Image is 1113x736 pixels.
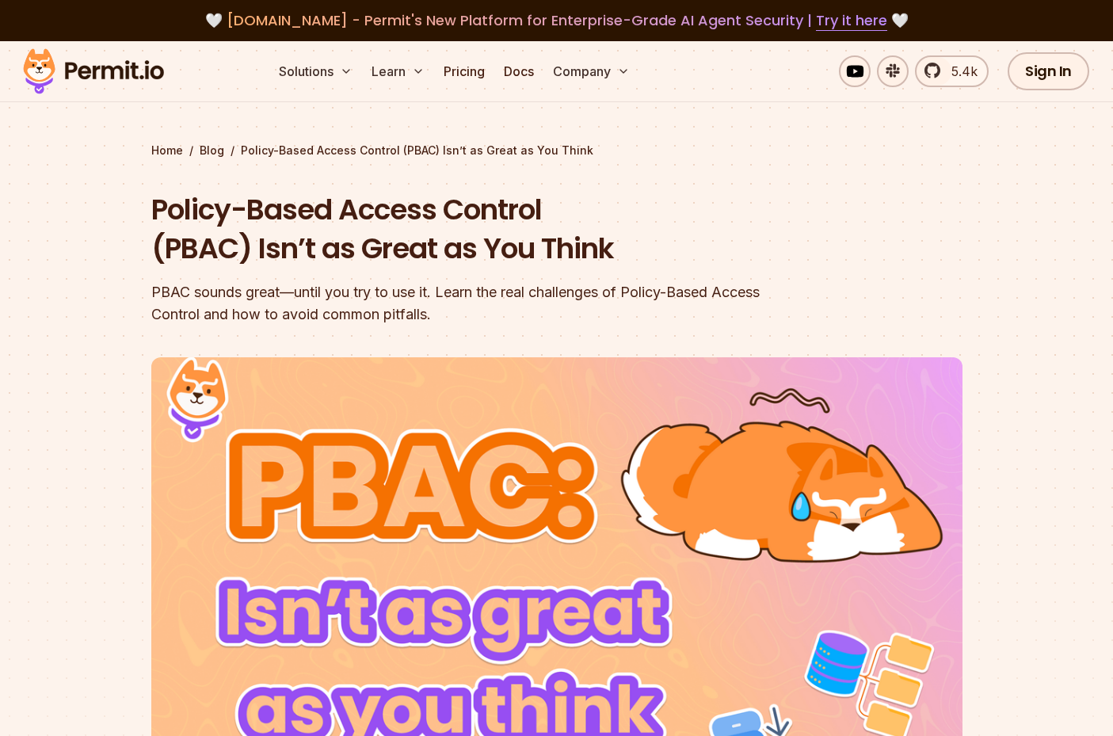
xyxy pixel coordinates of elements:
[16,44,171,98] img: Permit logo
[816,10,887,31] a: Try it here
[1008,52,1089,90] a: Sign In
[547,55,636,87] button: Company
[151,190,760,269] h1: Policy-Based Access Control (PBAC) Isn’t as Great as You Think
[365,55,431,87] button: Learn
[38,10,1075,32] div: 🤍 🤍
[151,281,760,326] div: PBAC sounds great—until you try to use it. Learn the real challenges of Policy-Based Access Contr...
[497,55,540,87] a: Docs
[942,62,978,81] span: 5.4k
[227,10,887,30] span: [DOMAIN_NAME] - Permit's New Platform for Enterprise-Grade AI Agent Security |
[151,143,183,158] a: Home
[915,55,989,87] a: 5.4k
[151,143,962,158] div: / /
[437,55,491,87] a: Pricing
[273,55,359,87] button: Solutions
[200,143,224,158] a: Blog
